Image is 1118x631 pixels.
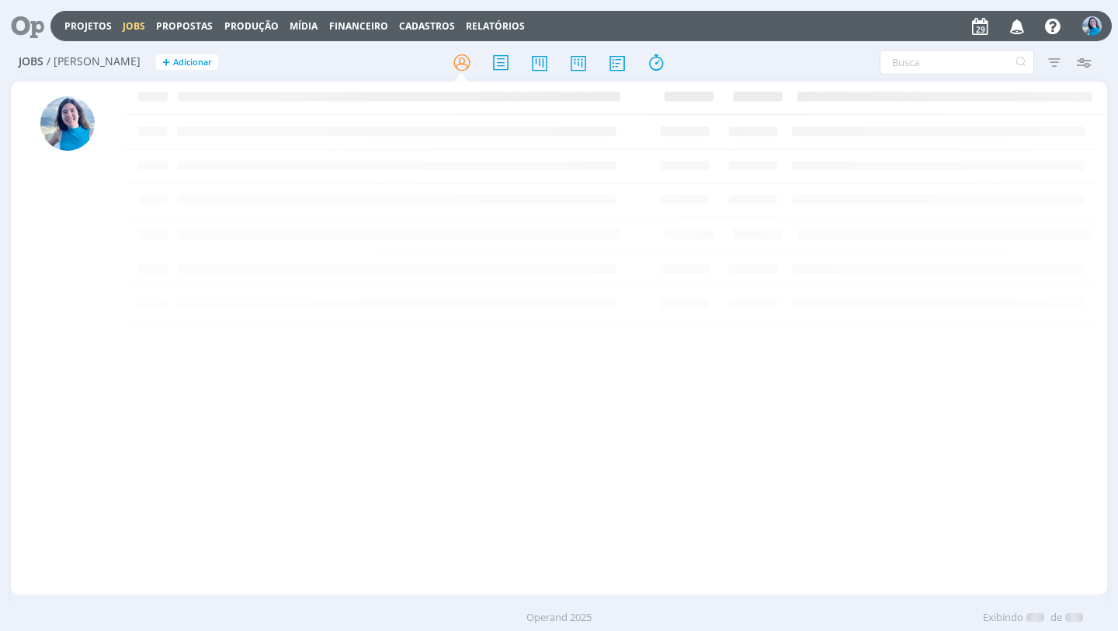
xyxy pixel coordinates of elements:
span: de [1050,610,1062,626]
a: Financeiro [329,19,388,33]
span: Propostas [156,19,213,33]
button: +Adicionar [156,54,218,71]
button: Financeiro [325,20,393,33]
a: Jobs [123,19,145,33]
span: Cadastros [399,19,455,33]
button: Mídia [285,20,322,33]
button: Projetos [60,20,116,33]
span: Adicionar [173,58,212,68]
a: Relatórios [466,19,525,33]
button: Jobs [118,20,150,33]
button: Relatórios [461,20,529,33]
button: E [1082,12,1102,40]
span: Exibindo [983,610,1023,626]
input: Busca [880,50,1034,75]
span: Jobs [19,55,43,68]
a: Projetos [64,19,112,33]
img: E [1082,16,1102,36]
button: Produção [220,20,283,33]
button: Propostas [151,20,217,33]
span: / [PERSON_NAME] [47,55,141,68]
img: E [40,96,95,151]
a: Mídia [290,19,318,33]
button: Cadastros [394,20,460,33]
a: Produção [224,19,279,33]
span: + [162,54,170,71]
